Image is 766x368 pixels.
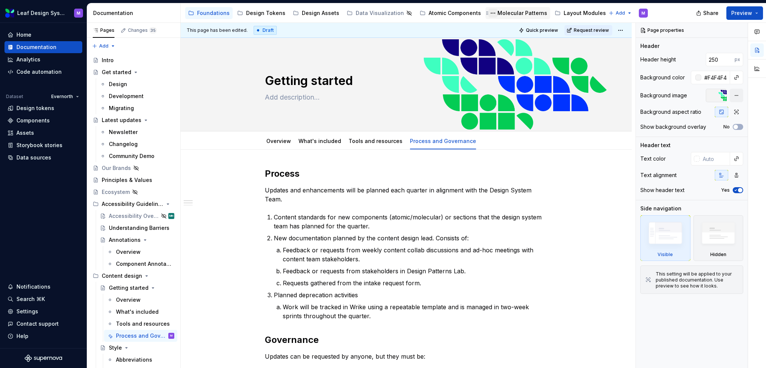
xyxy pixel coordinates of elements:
[302,9,339,17] div: Design Assets
[48,91,82,102] button: Evernorth
[109,236,141,244] div: Annotations
[109,152,154,160] div: Community Demo
[640,108,701,116] div: Background aspect ratio
[90,66,177,78] a: Get started
[640,155,666,162] div: Text color
[606,8,634,18] button: Add
[102,164,131,172] div: Our Brands
[97,90,177,102] a: Development
[77,10,80,16] div: M
[295,133,344,149] div: What's included
[90,41,118,51] button: Add
[640,142,671,149] div: Header text
[93,9,177,17] div: Documentation
[263,133,294,149] div: Overview
[149,27,157,33] span: 35
[116,248,141,256] div: Overview
[344,7,415,19] a: Data Visualization
[97,78,177,90] a: Design
[4,139,82,151] a: Storybook stories
[349,138,402,144] a: Tools and resources
[116,308,159,316] div: What's included
[16,56,40,63] div: Analytics
[116,356,152,364] div: Abbreviations
[731,9,752,17] span: Preview
[701,71,730,84] input: Auto
[283,267,548,276] p: Feedback or requests from stakeholders in Design Patterns Lab.
[6,94,23,100] div: Dataset
[102,57,114,64] div: Intro
[410,138,476,144] a: Process and Governance
[16,332,28,340] div: Help
[102,116,141,124] div: Latest updates
[97,150,177,162] a: Community Demo
[16,283,50,291] div: Notifications
[185,7,233,19] a: Foundations
[109,80,127,88] div: Design
[102,188,130,196] div: Ecosystem
[104,330,177,342] a: Process and GovernanceM
[4,127,82,139] a: Assets
[616,10,625,16] span: Add
[97,342,177,354] a: Style
[128,27,157,33] div: Changes
[274,234,548,243] p: New documentation planned by the content design lead. Consists of:
[97,102,177,114] a: Migrating
[640,171,677,179] div: Text alignment
[4,41,82,53] a: Documentation
[693,215,744,261] div: Hidden
[298,138,341,144] a: What's included
[102,272,142,280] div: Content design
[16,308,38,315] div: Settings
[266,138,291,144] a: Overview
[90,186,177,198] a: Ecosystem
[265,352,548,361] p: Updates can be requested by anyone, but they must be:
[16,129,34,137] div: Assets
[4,115,82,127] a: Components
[185,6,605,21] div: Page tree
[116,332,167,340] div: Process and Governance
[109,104,134,112] div: Migrating
[90,270,177,282] div: Content design
[641,10,645,16] div: M
[116,296,141,304] div: Overview
[640,186,684,194] div: Show header text
[274,213,548,231] p: Content standards for new components (atomic/molecular) or sections that the design system team h...
[692,6,723,20] button: Share
[700,152,730,165] input: Auto
[640,123,706,131] div: Show background overlay
[4,102,82,114] a: Design tokens
[723,124,730,130] label: No
[703,9,718,17] span: Share
[16,295,45,303] div: Search ⌘K
[485,7,550,19] a: Molecular Patterns
[25,355,62,362] svg: Supernova Logo
[640,56,676,63] div: Header height
[254,26,277,35] div: Draft
[97,222,177,234] a: Understanding Barriers
[4,152,82,164] a: Data sources
[109,128,138,136] div: Newsletter
[263,72,546,90] textarea: Getting started
[16,104,54,112] div: Design tokens
[721,187,730,193] label: Yes
[109,344,122,352] div: Style
[526,27,558,33] span: Quick preview
[90,174,177,186] a: Principles & Values
[4,293,82,305] button: Search ⌘K
[234,7,288,19] a: Design Tokens
[517,25,561,36] button: Quick preview
[265,168,548,180] h2: Process
[640,92,687,99] div: Background image
[564,25,612,36] button: Request review
[1,5,85,21] button: Leaf Design SystemM
[109,140,138,148] div: Changelog
[735,57,740,63] p: px
[109,92,144,100] div: Development
[97,234,177,246] a: Annotations
[97,126,177,138] a: Newsletter
[16,154,51,161] div: Data sources
[274,291,548,299] p: Planned deprecation activities
[97,210,177,222] a: Accessibility OverviewMH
